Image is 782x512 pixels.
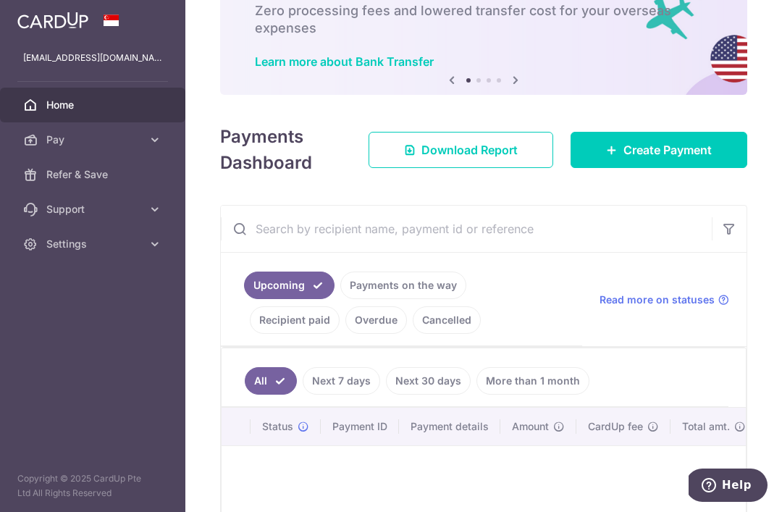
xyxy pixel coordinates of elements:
[46,167,142,182] span: Refer & Save
[255,2,712,37] h6: Zero processing fees and lowered transfer cost for your overseas expenses
[600,293,715,307] span: Read more on statuses
[345,306,407,334] a: Overdue
[245,367,297,395] a: All
[399,408,500,445] th: Payment details
[588,419,643,434] span: CardUp fee
[46,237,142,251] span: Settings
[303,367,380,395] a: Next 7 days
[46,202,142,217] span: Support
[321,408,399,445] th: Payment ID
[255,54,434,69] a: Learn more about Bank Transfer
[221,206,712,252] input: Search by recipient name, payment id or reference
[571,132,747,168] a: Create Payment
[220,124,342,176] h4: Payments Dashboard
[386,367,471,395] a: Next 30 days
[369,132,553,168] a: Download Report
[340,272,466,299] a: Payments on the way
[17,12,88,29] img: CardUp
[623,141,712,159] span: Create Payment
[262,419,293,434] span: Status
[413,306,481,334] a: Cancelled
[250,306,340,334] a: Recipient paid
[682,419,730,434] span: Total amt.
[600,293,729,307] a: Read more on statuses
[46,133,142,147] span: Pay
[421,141,518,159] span: Download Report
[512,419,549,434] span: Amount
[244,272,335,299] a: Upcoming
[23,51,162,65] p: [EMAIL_ADDRESS][DOMAIN_NAME]
[46,98,142,112] span: Home
[689,469,768,505] iframe: Opens a widget where you can find more information
[476,367,589,395] a: More than 1 month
